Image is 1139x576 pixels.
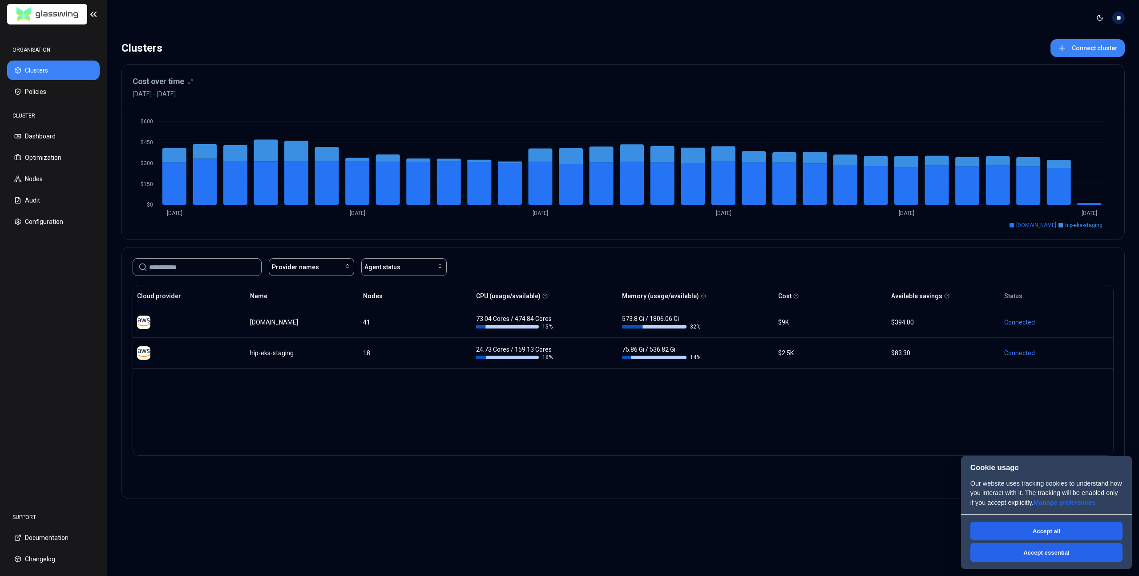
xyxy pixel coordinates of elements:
[363,318,468,327] div: 41
[7,508,100,526] div: SUPPORT
[7,61,100,80] button: Clusters
[7,107,100,125] div: CLUSTER
[7,126,100,146] button: Dashboard
[970,543,1123,562] button: Accept essential
[778,349,883,357] div: $2.5K
[1004,318,1109,327] div: Connected
[476,323,554,330] div: 15 %
[137,346,150,360] img: aws
[272,263,319,272] span: Provider names
[363,349,468,357] div: 18
[7,212,100,231] button: Configuration
[7,169,100,189] button: Nodes
[121,39,162,57] div: Clusters
[1082,210,1097,216] tspan: [DATE]
[891,287,942,305] button: Available savings
[7,148,100,167] button: Optimization
[13,4,82,25] img: GlassWing
[137,316,150,329] img: aws
[141,160,153,166] tspan: $300
[350,210,365,216] tspan: [DATE]
[476,287,541,305] button: CPU (usage/available)
[250,349,355,357] div: hip-eks-staging
[141,118,153,125] tspan: $600
[622,314,700,330] div: 573.8 Gi / 1806.06 Gi
[961,463,1132,472] h2: Cookie usage
[133,75,184,88] h3: Cost over time
[476,345,554,361] div: 24.73 Cores / 159.13 Cores
[778,287,792,305] button: Cost
[1004,292,1022,300] div: Status
[891,318,996,327] div: $394.00
[269,258,354,276] button: Provider names
[7,528,100,548] button: Documentation
[533,210,548,216] tspan: [DATE]
[778,318,883,327] div: $9K
[961,479,1132,514] p: Our website uses tracking cookies to understand how you interact with it. The tracking will be en...
[137,287,181,305] button: Cloud provider
[361,258,447,276] button: Agent status
[622,323,700,330] div: 32 %
[716,210,731,216] tspan: [DATE]
[891,349,996,357] div: $83.30
[7,41,100,59] div: ORGANISATION
[476,354,554,361] div: 16 %
[133,89,193,98] span: [DATE] - [DATE]
[167,210,182,216] tspan: [DATE]
[7,549,100,569] button: Changelog
[1004,349,1109,357] div: Connected
[7,82,100,101] button: Policies
[141,139,153,146] tspan: $450
[141,181,153,187] tspan: $150
[622,287,699,305] button: Memory (usage/available)
[1050,39,1125,57] button: Connect cluster
[147,202,153,208] tspan: $0
[899,210,914,216] tspan: [DATE]
[1034,499,1095,506] a: Manage preferences
[622,354,700,361] div: 14 %
[970,522,1123,540] button: Accept all
[1016,222,1056,229] span: [DOMAIN_NAME]
[622,345,700,361] div: 75.86 Gi / 536.82 Gi
[250,287,267,305] button: Name
[1065,222,1103,229] span: hip-eks-staging
[476,314,554,330] div: 73.04 Cores / 474.84 Cores
[363,287,383,305] button: Nodes
[364,263,400,272] span: Agent status
[250,318,355,327] div: luke.kubernetes.hipagesgroup.com.au
[7,191,100,210] button: Audit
